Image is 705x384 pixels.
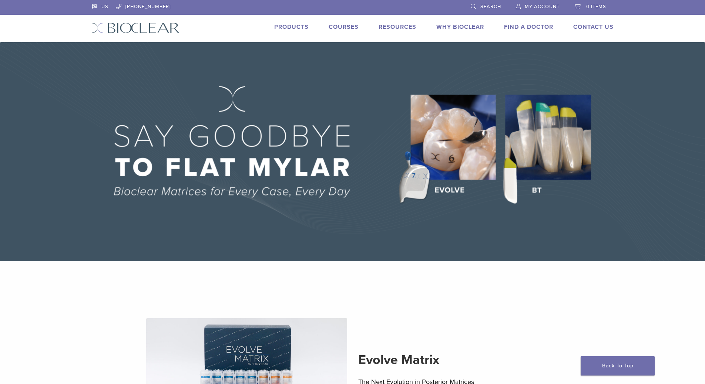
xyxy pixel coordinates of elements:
span: My Account [525,4,560,10]
span: 0 items [586,4,606,10]
h2: Evolve Matrix [358,351,559,369]
a: Why Bioclear [436,23,484,31]
a: Products [274,23,309,31]
a: Back To Top [581,356,655,375]
a: Find A Doctor [504,23,553,31]
a: Contact Us [573,23,614,31]
a: Courses [329,23,359,31]
a: Resources [379,23,416,31]
span: Search [480,4,501,10]
img: Bioclear [92,23,179,33]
